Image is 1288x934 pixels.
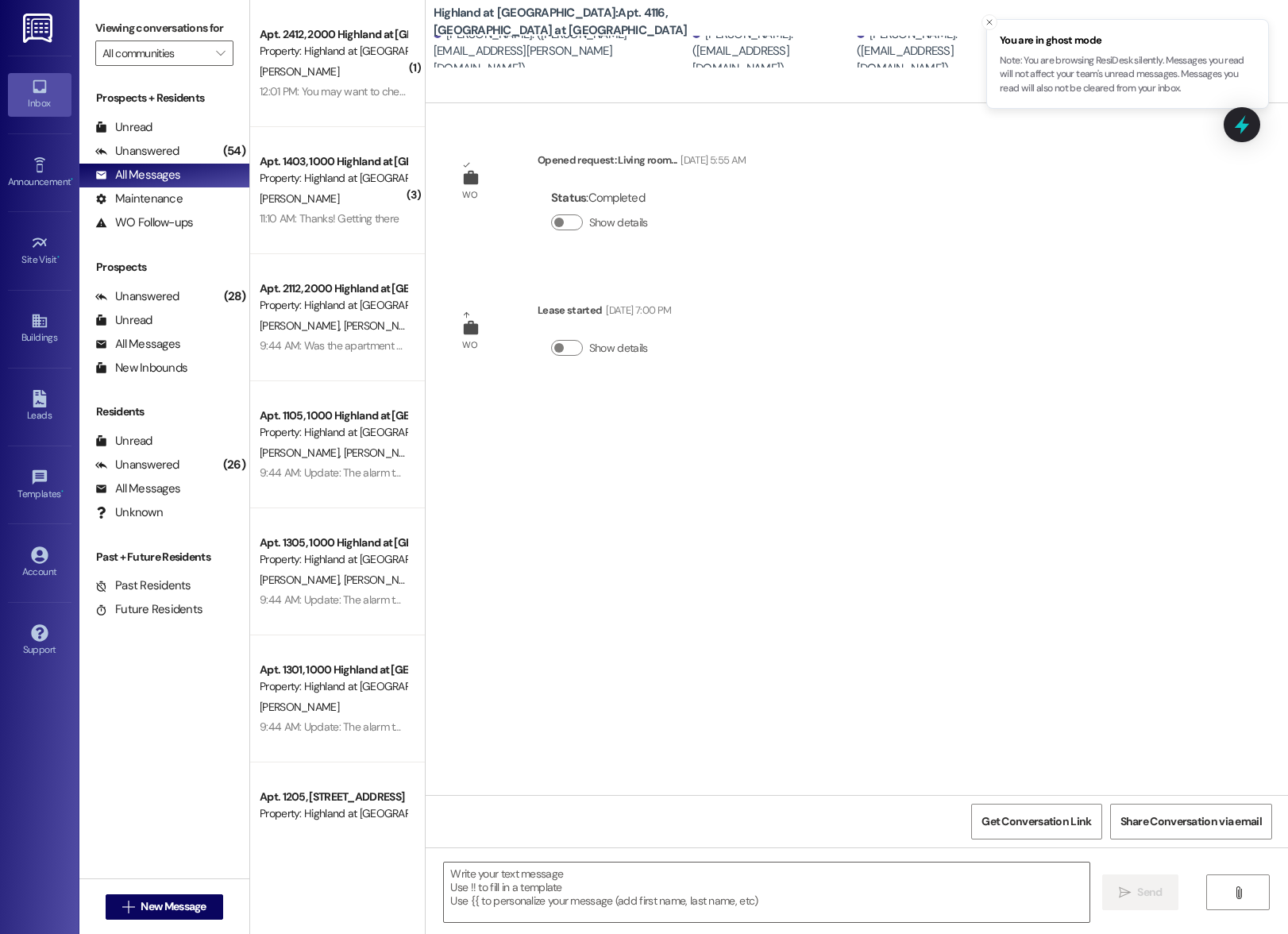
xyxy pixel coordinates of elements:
[981,14,997,30] button: Close toast
[260,700,339,714] span: [PERSON_NAME]
[95,167,180,183] div: All Messages
[602,302,671,318] div: [DATE] 7:00 PM
[551,186,654,210] div: : Completed
[981,813,1091,830] span: Get Conversation Link
[260,535,407,551] div: Apt. 1305, 1000 Highland at [GEOGRAPHIC_DATA]
[8,307,71,350] a: Buildings
[260,191,339,206] span: [PERSON_NAME]
[260,211,399,226] div: 11:10 AM: Thanks! Getting there
[589,340,648,357] label: Show details
[8,230,71,272] a: Site Visit •
[8,542,71,585] a: Account
[551,190,587,206] b: Status
[260,170,407,187] div: Property: Highland at [GEOGRAPHIC_DATA]
[95,336,180,353] div: All Messages
[8,619,71,662] a: Support
[1119,886,1131,899] i: 
[216,47,225,60] i: 
[79,90,249,106] div: Prospects + Residents
[95,481,180,497] div: All Messages
[8,385,71,428] a: Leads
[1000,33,1255,48] span: You are in ghost mode
[95,360,187,376] div: New Inbounds
[71,174,73,185] span: •
[220,284,249,309] div: (28)
[260,318,344,333] span: [PERSON_NAME]
[692,26,853,77] div: [PERSON_NAME]. ([EMAIL_ADDRESS][DOMAIN_NAME])
[260,573,344,587] span: [PERSON_NAME]
[79,259,249,276] div: Prospects
[8,73,71,116] a: Inbox
[857,26,1017,77] div: [PERSON_NAME]. ([EMAIL_ADDRESS][DOMAIN_NAME])
[434,5,751,39] b: Highland at [GEOGRAPHIC_DATA]: Apt. 4116, [GEOGRAPHIC_DATA] at [GEOGRAPHIC_DATA]
[61,486,64,497] span: •
[260,446,344,460] span: [PERSON_NAME]
[260,153,407,170] div: Apt. 1403, 1000 Highland at [GEOGRAPHIC_DATA]
[95,601,202,618] div: Future Residents
[141,898,206,915] span: New Message
[260,551,407,568] div: Property: Highland at [GEOGRAPHIC_DATA]
[260,678,407,695] div: Property: Highland at [GEOGRAPHIC_DATA]
[538,152,746,174] div: Opened request: Living room...
[23,14,56,43] img: ResiDesk Logo
[106,894,223,920] button: New Message
[1102,874,1179,910] button: Send
[260,789,407,805] div: Apt. 1205, [STREET_ADDRESS]
[95,577,191,594] div: Past Residents
[589,214,648,231] label: Show details
[260,26,407,43] div: Apt. 2412, 2000 Highland at [GEOGRAPHIC_DATA]
[260,592,518,607] div: 9:44 AM: Update: The alarm testing has been cancelled.
[95,433,152,450] div: Unread
[79,549,249,565] div: Past + Future Residents
[260,64,339,79] span: [PERSON_NAME]
[538,302,671,324] div: Lease started
[260,465,518,480] div: 9:44 AM: Update: The alarm testing has been cancelled.
[260,805,407,822] div: Property: Highland at [GEOGRAPHIC_DATA]
[260,43,407,60] div: Property: Highland at [GEOGRAPHIC_DATA]
[1110,804,1272,839] button: Share Conversation via email
[219,139,249,164] div: (54)
[95,504,163,521] div: Unknown
[57,252,60,263] span: •
[260,84,758,98] div: 12:01 PM: You may want to check the pool, there are kids down there dragging the chaise lounges i...
[462,187,477,203] div: WO
[95,143,179,160] div: Unanswered
[95,191,183,207] div: Maintenance
[260,280,407,297] div: Apt. 2112, 2000 Highland at [GEOGRAPHIC_DATA]
[260,720,518,734] div: 9:44 AM: Update: The alarm testing has been cancelled.
[1232,886,1244,899] i: 
[260,297,407,314] div: Property: Highland at [GEOGRAPHIC_DATA]
[122,901,134,913] i: 
[1000,54,1255,96] p: Note: You are browsing ResiDesk silently. Messages you read will not affect your team's unread me...
[260,338,555,353] div: 9:44 AM: Was the apartment Able to get cleaned this weekend?
[260,424,407,441] div: Property: Highland at [GEOGRAPHIC_DATA]
[1137,884,1162,901] span: Send
[95,457,179,473] div: Unanswered
[102,41,208,66] input: All communities
[343,446,422,460] span: [PERSON_NAME]
[95,214,193,231] div: WO Follow-ups
[462,337,477,353] div: WO
[95,119,152,136] div: Unread
[260,662,407,678] div: Apt. 1301, 1000 Highland at [GEOGRAPHIC_DATA]
[95,312,152,329] div: Unread
[971,804,1101,839] button: Get Conversation Link
[8,464,71,507] a: Templates •
[219,453,249,477] div: (26)
[95,16,233,41] label: Viewing conversations for
[260,407,407,424] div: Apt. 1105, 1000 Highland at [GEOGRAPHIC_DATA]
[343,318,422,333] span: [PERSON_NAME]
[434,26,688,77] div: [PERSON_NAME]. ([PERSON_NAME][EMAIL_ADDRESS][PERSON_NAME][DOMAIN_NAME])
[79,403,249,420] div: Residents
[343,573,422,587] span: [PERSON_NAME]
[1120,813,1262,830] span: Share Conversation via email
[95,288,179,305] div: Unanswered
[677,152,746,168] div: [DATE] 5:55 AM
